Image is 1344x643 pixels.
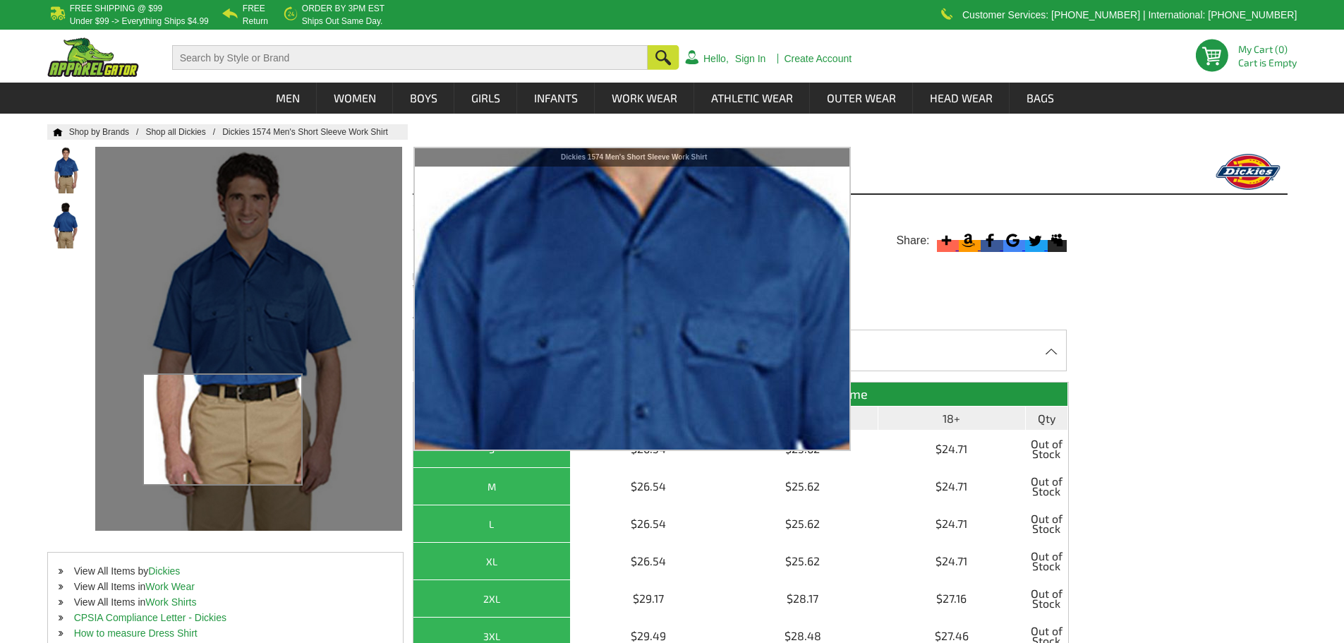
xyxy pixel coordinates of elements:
[735,54,766,64] a: Sign In
[914,83,1009,114] a: Head Wear
[74,627,198,639] a: How to measure Dress Shirt
[317,83,392,114] a: Women
[413,580,571,618] th: 2XL
[1029,434,1064,464] span: Out of Stock
[1238,44,1291,54] li: My Cart (0)
[455,83,516,114] a: Girls
[70,17,209,25] p: under $99 -> everything ships $4.99
[727,468,878,505] td: $25.62
[959,231,978,250] svg: Amazon
[172,45,648,70] input: Search by Style or Brand
[784,54,852,64] a: Create Account
[1048,231,1067,250] svg: Myspace
[413,543,571,580] th: XL
[1029,509,1064,539] span: Out of Stock
[727,505,878,543] td: $25.62
[1010,83,1070,114] a: Bags
[878,468,1026,505] td: $24.71
[1208,154,1288,190] img: Dickies
[243,4,265,13] b: Free
[727,580,878,618] td: $28.17
[981,231,1000,250] svg: Facebook
[878,407,1026,431] th: 18+
[69,127,146,137] a: Shop by Brands
[1025,231,1044,250] svg: Twitter
[962,11,1297,19] p: Customer Services: [PHONE_NUMBER] | International: [PHONE_NUMBER]
[878,580,1026,618] td: $27.16
[413,468,571,505] th: M
[695,83,809,114] a: Athletic Wear
[571,543,728,580] td: $26.54
[703,54,729,64] a: Hello,
[415,148,854,167] div: Dickies 1574 Men's Short Sleeve Work Shirt
[1029,584,1064,613] span: Out of Stock
[878,543,1026,580] td: $24.71
[74,612,226,623] a: CPSIA Compliance Letter - Dickies
[48,594,403,610] li: View All Items in
[148,565,180,577] a: Dickies
[727,543,878,580] td: $25.62
[571,505,728,543] td: $26.54
[1003,231,1022,250] svg: Google Bookmark
[896,234,929,248] span: Share:
[571,580,728,618] td: $29.17
[222,127,402,137] a: Dickies 1574 Men's Short Sleeve Work Shirt
[811,83,912,114] a: Outer Wear
[70,4,163,13] b: Free Shipping @ $99
[595,83,694,114] a: Work Wear
[47,128,63,136] a: Home
[48,563,403,579] li: View All Items by
[518,83,594,114] a: Infants
[571,468,728,505] td: $26.54
[302,17,385,25] p: ships out same day.
[937,231,956,250] svg: More
[48,579,403,594] li: View All Items in
[47,202,85,248] img: Dickies 1574 Men's Short Sleeve Work Shirt
[1029,471,1064,501] span: Out of Stock
[1026,407,1068,431] th: Qty
[302,4,385,13] b: Order by 3PM EST
[47,147,85,193] img: Dickies 1574 Men's Short Sleeve Work Shirt
[1238,58,1297,68] span: Cart is Empty
[413,505,571,543] th: L
[243,17,268,25] p: Return
[394,83,454,114] a: Boys
[145,127,222,137] a: Shop all Dickies
[878,505,1026,543] td: $24.71
[47,37,139,77] img: ApparelGator
[145,581,195,592] a: Work Wear
[1029,546,1064,576] span: Out of Stock
[260,83,316,114] a: Men
[878,431,1026,468] td: $24.71
[145,596,196,608] a: Work Shirts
